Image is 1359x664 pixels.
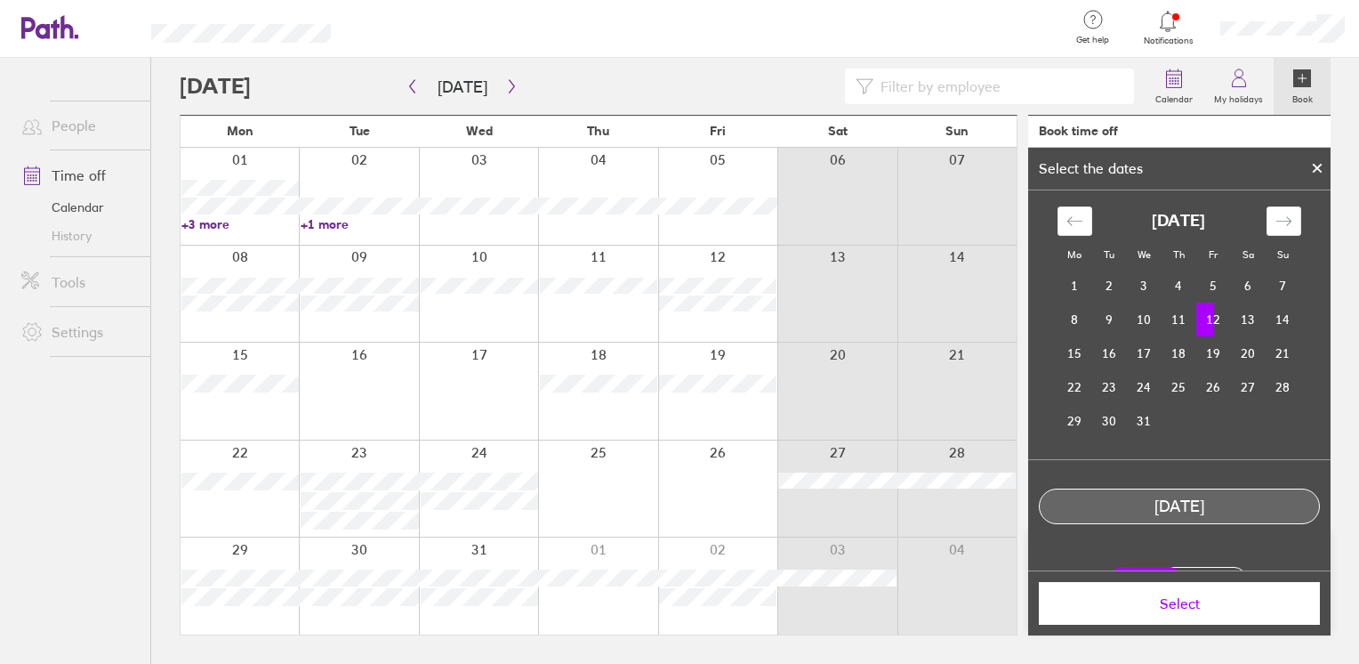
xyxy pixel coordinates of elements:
small: We [1138,248,1151,261]
td: Monday, December 29, 2025 [1057,404,1092,438]
span: Select [1051,595,1307,611]
div: Calendar [1038,190,1321,459]
a: Tools [7,264,150,300]
button: Select [1039,582,1320,625]
input: Filter by employee [873,69,1124,103]
div: Move forward to switch to the next month. [1267,206,1301,236]
span: Get help [1064,35,1122,45]
div: Book time off [1039,124,1118,138]
span: Sat [828,124,848,138]
small: Fr [1209,248,1218,261]
a: Calendar [1145,58,1203,115]
small: Th [1173,248,1185,261]
td: Thursday, December 4, 2025 [1162,269,1196,303]
label: Calendar [1145,89,1203,105]
span: Thu [587,124,609,138]
div: [DATE] [1040,498,1319,516]
a: +1 more [301,216,418,232]
label: Morning [1110,567,1181,590]
td: Sunday, December 14, 2025 [1266,303,1300,336]
td: Tuesday, December 2, 2025 [1092,269,1127,303]
td: Wednesday, December 3, 2025 [1127,269,1162,303]
td: Wednesday, December 31, 2025 [1127,404,1162,438]
button: [DATE] [423,72,502,101]
td: Saturday, December 13, 2025 [1231,303,1266,336]
td: Friday, December 5, 2025 [1196,269,1231,303]
div: Move backward to switch to the previous month. [1057,206,1092,236]
td: Friday, December 19, 2025 [1196,336,1231,370]
a: Calendar [7,193,150,222]
td: Tuesday, December 23, 2025 [1092,370,1127,404]
label: Afternoon [1178,568,1249,589]
span: Fri [710,124,726,138]
td: Saturday, December 27, 2025 [1231,370,1266,404]
td: Friday, December 26, 2025 [1196,370,1231,404]
small: Sa [1242,248,1254,261]
a: People [7,108,150,143]
td: Saturday, December 20, 2025 [1231,336,1266,370]
td: Sunday, December 21, 2025 [1266,336,1300,370]
td: Monday, December 8, 2025 [1057,303,1092,336]
span: Wed [466,124,493,138]
a: Notifications [1139,9,1197,46]
td: Tuesday, December 30, 2025 [1092,404,1127,438]
td: Wednesday, December 24, 2025 [1127,370,1162,404]
td: Monday, December 22, 2025 [1057,370,1092,404]
td: Thursday, December 18, 2025 [1162,336,1196,370]
span: Tue [350,124,370,138]
td: Sunday, December 7, 2025 [1266,269,1300,303]
a: My holidays [1203,58,1274,115]
a: Time off [7,158,150,193]
td: Tuesday, December 16, 2025 [1092,336,1127,370]
td: Wednesday, December 17, 2025 [1127,336,1162,370]
span: Notifications [1139,36,1197,46]
a: History [7,222,150,250]
td: Monday, December 15, 2025 [1057,336,1092,370]
td: Selected. Friday, December 12, 2025 [1196,303,1231,336]
small: Tu [1104,248,1114,261]
td: Thursday, December 25, 2025 [1162,370,1196,404]
td: Tuesday, December 9, 2025 [1092,303,1127,336]
a: Settings [7,314,150,350]
td: Sunday, December 28, 2025 [1266,370,1300,404]
td: Thursday, December 11, 2025 [1162,303,1196,336]
label: My holidays [1203,89,1274,105]
strong: [DATE] [1152,212,1205,231]
small: Mo [1067,248,1082,261]
div: Select the dates [1028,160,1154,176]
span: Mon [227,124,253,138]
td: Monday, December 1, 2025 [1057,269,1092,303]
small: Su [1277,248,1289,261]
td: Saturday, December 6, 2025 [1231,269,1266,303]
label: Book [1282,89,1323,105]
td: Wednesday, December 10, 2025 [1127,303,1162,336]
span: Sun [945,124,969,138]
a: Book [1274,58,1331,115]
a: +3 more [181,216,299,232]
